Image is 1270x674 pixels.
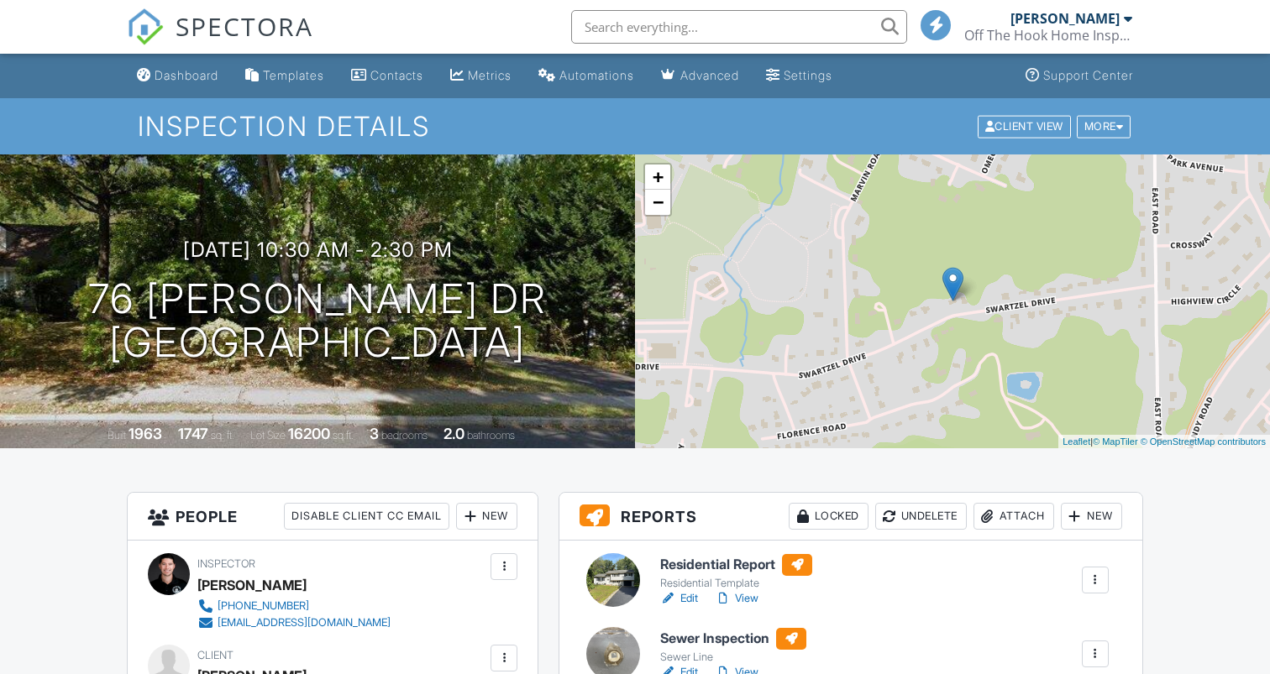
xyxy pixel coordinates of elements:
div: New [456,503,517,530]
div: New [1061,503,1122,530]
div: Support Center [1043,68,1133,82]
div: More [1077,115,1131,138]
div: Settings [784,68,832,82]
span: Lot Size [250,429,286,441]
div: 2.0 [443,425,464,442]
span: SPECTORA [176,8,313,44]
a: View [715,590,758,607]
a: Residential Report Residential Template [660,554,812,591]
a: [PHONE_NUMBER] [197,598,391,614]
a: Edit [660,590,698,607]
div: [EMAIL_ADDRESS][DOMAIN_NAME] [218,616,391,630]
span: sq.ft. [333,429,354,441]
div: Residential Template [660,577,812,590]
a: Automations (Basic) [532,60,641,91]
h6: Sewer Inspection [660,628,806,650]
div: 1747 [178,425,208,442]
a: Advanced [654,60,746,91]
a: Zoom out [645,190,670,215]
input: Search everything... [571,10,907,44]
div: Off The Hook Home Inspections LLC [964,27,1132,44]
span: Client [197,649,234,661]
a: Zoom in [645,165,670,190]
div: Contacts [370,68,423,82]
span: bedrooms [381,429,428,441]
h6: Residential Report [660,554,812,576]
a: [EMAIL_ADDRESS][DOMAIN_NAME] [197,614,391,631]
a: SPECTORA [127,23,313,58]
a: Dashboard [130,60,225,91]
a: Leaflet [1063,436,1090,447]
h1: 76 [PERSON_NAME] Dr [GEOGRAPHIC_DATA] [88,277,547,366]
div: Client View [978,115,1071,138]
a: Templates [239,60,331,91]
a: © OpenStreetMap contributors [1141,436,1266,447]
div: 3 [370,425,379,442]
div: [PERSON_NAME] [197,572,307,598]
div: Attach [973,503,1054,530]
a: Support Center [1019,60,1140,91]
div: Automations [559,68,634,82]
span: bathrooms [467,429,515,441]
div: 16200 [288,425,330,442]
div: Advanced [680,68,739,82]
span: sq. ft. [211,429,234,441]
div: Templates [263,68,324,82]
div: Locked [789,503,869,530]
div: Disable Client CC Email [284,503,449,530]
img: The Best Home Inspection Software - Spectora [127,8,164,45]
h3: Reports [559,493,1142,541]
a: Client View [976,119,1075,132]
a: Contacts [344,60,430,91]
a: Settings [759,60,839,91]
div: 1963 [129,425,162,442]
h1: Inspection Details [138,112,1132,141]
div: Undelete [875,503,967,530]
a: Metrics [443,60,518,91]
h3: [DATE] 10:30 am - 2:30 pm [183,238,453,261]
h3: People [128,493,538,541]
span: Inspector [197,557,255,570]
div: Metrics [468,68,512,82]
div: [PHONE_NUMBER] [218,599,309,613]
div: Dashboard [155,68,218,82]
div: | [1058,435,1270,449]
a: © MapTiler [1093,436,1138,447]
a: Sewer Inspection Sewer Line [660,628,806,665]
span: Built [108,429,126,441]
div: Sewer Line [660,650,806,664]
div: [PERSON_NAME] [1010,10,1120,27]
